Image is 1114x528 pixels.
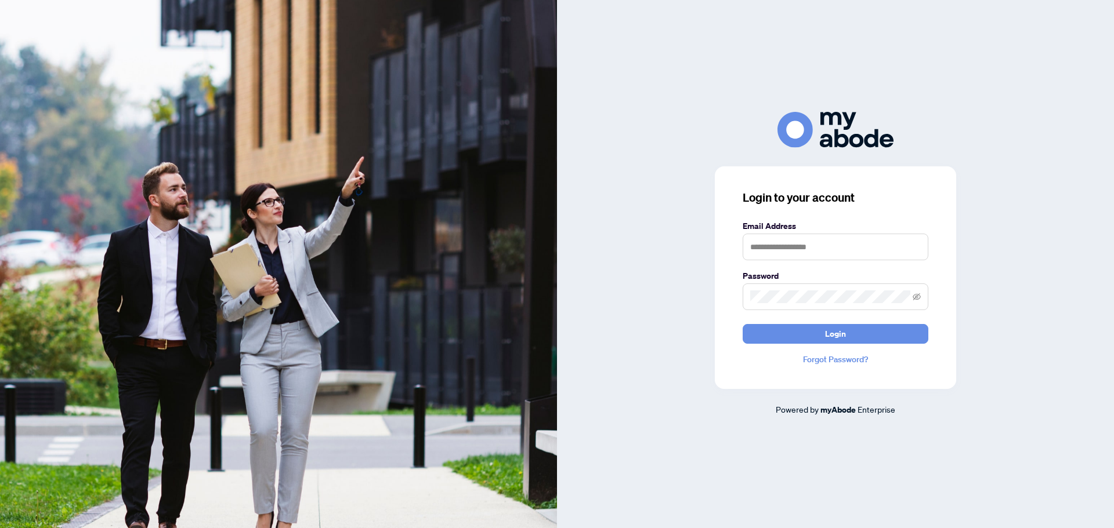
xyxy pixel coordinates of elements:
[743,270,928,282] label: Password
[825,325,846,343] span: Login
[776,404,819,414] span: Powered by
[858,404,895,414] span: Enterprise
[777,112,894,147] img: ma-logo
[743,220,928,232] label: Email Address
[743,324,928,344] button: Login
[743,353,928,366] a: Forgot Password?
[820,403,856,416] a: myAbode
[743,190,928,206] h3: Login to your account
[913,293,921,301] span: eye-invisible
